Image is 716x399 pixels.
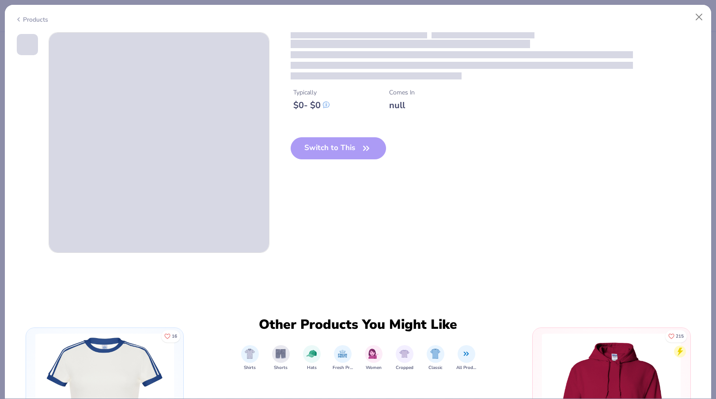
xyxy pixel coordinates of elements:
img: Women Image [368,349,379,359]
div: filter for Cropped [396,345,413,371]
div: Other Products You Might Like [254,317,463,333]
div: Products [15,15,48,24]
div: filter for Shirts [241,345,259,371]
div: filter for Fresh Prints [333,345,353,371]
span: 16 [172,334,177,339]
div: filter for Women [365,345,383,371]
img: Shorts Image [276,349,286,359]
div: filter for Shorts [272,345,290,371]
div: Typically [293,88,330,97]
div: filter for Hats [303,345,321,371]
span: All Products [456,365,477,371]
button: filter button [272,345,290,371]
img: Hats Image [307,349,317,359]
button: filter button [365,345,383,371]
img: Classic Image [430,349,440,359]
div: filter for Classic [427,345,444,371]
span: 215 [676,334,684,339]
img: Cropped Image [399,349,409,359]
button: filter button [333,345,353,371]
button: filter button [241,345,259,371]
button: Close [691,9,708,26]
span: Shirts [244,365,256,371]
span: Hats [307,365,317,371]
button: filter button [396,345,413,371]
button: filter button [427,345,444,371]
button: filter button [303,345,321,371]
div: Comes In [389,88,415,97]
span: Classic [428,365,443,371]
span: Fresh Prints [333,365,353,371]
div: filter for All Products [456,345,477,371]
img: Shirts Image [245,349,255,359]
button: Like [665,330,687,343]
div: null [389,100,415,111]
span: Shorts [274,365,288,371]
img: Fresh Prints Image [337,349,348,359]
img: All Products Image [461,349,471,359]
span: Women [366,365,382,371]
button: filter button [456,345,477,371]
div: $ 0 - $ 0 [293,100,330,111]
button: Like [161,330,180,343]
span: Cropped [396,365,413,371]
